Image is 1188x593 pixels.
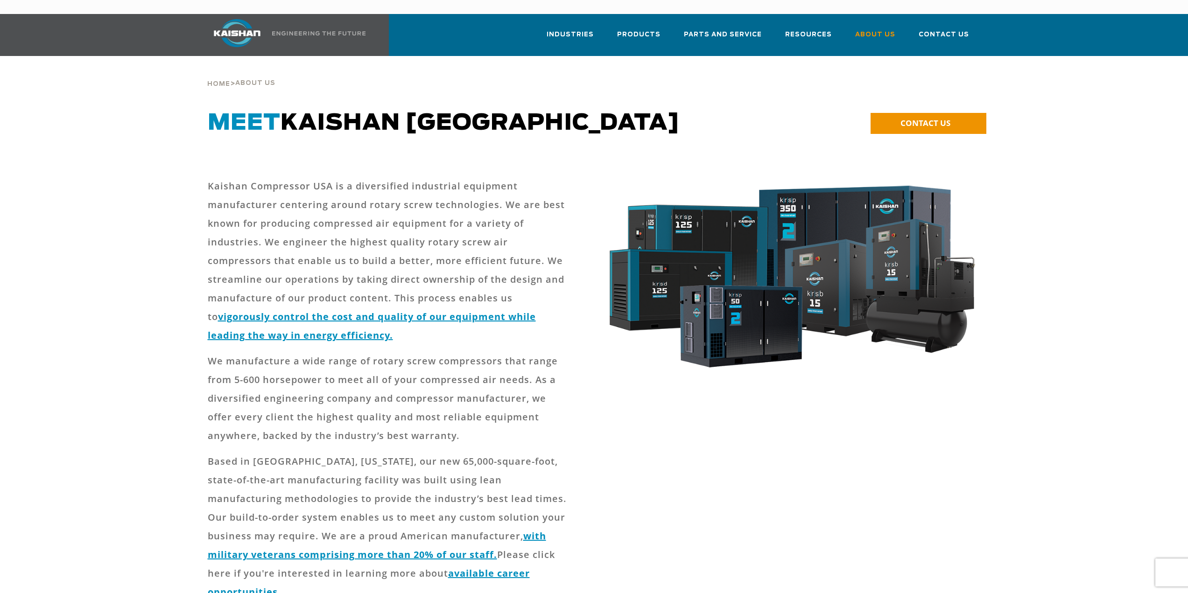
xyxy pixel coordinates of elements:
img: krsb [600,177,981,383]
span: Meet [208,112,281,134]
a: Industries [547,22,594,54]
span: Resources [785,29,832,40]
a: Products [617,22,661,54]
img: Engineering the future [272,31,366,35]
a: Kaishan USA [202,14,367,56]
a: Contact Us [919,22,969,54]
p: Kaishan Compressor USA is a diversified industrial equipment manufacturer centering around rotary... [208,177,570,345]
p: We manufacture a wide range of rotary screw compressors that range from 5-600 horsepower to meet ... [208,352,570,445]
span: Kaishan [GEOGRAPHIC_DATA] [208,112,680,134]
a: vigorously control the cost and quality of our equipment while leading the way in energy efficiency. [208,310,536,342]
a: Resources [785,22,832,54]
a: About Us [855,22,895,54]
span: Products [617,29,661,40]
a: Parts and Service [684,22,762,54]
span: Parts and Service [684,29,762,40]
span: Contact Us [919,29,969,40]
span: About Us [855,29,895,40]
div: > [207,56,275,91]
span: Home [207,81,230,87]
span: Industries [547,29,594,40]
span: About Us [235,80,275,86]
img: kaishan logo [202,19,272,47]
span: CONTACT US [900,118,950,128]
a: CONTACT US [871,113,986,134]
a: Home [207,79,230,88]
